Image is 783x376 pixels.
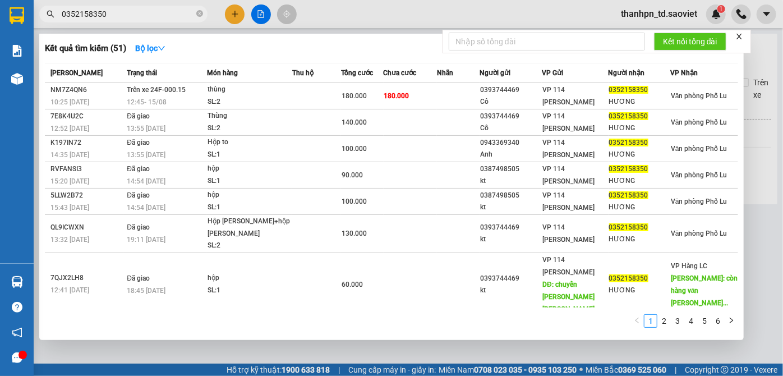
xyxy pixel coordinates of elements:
div: HƯƠNG [609,149,670,161]
a: 1 [644,315,657,327]
li: 1 [644,314,657,328]
div: SL: 2 [208,96,292,108]
div: K197IN72 [50,137,123,149]
a: 6 [712,315,724,327]
span: 0352158350 [609,112,648,120]
div: Anh [481,149,542,161]
div: HƯƠNG [609,285,670,296]
span: question-circle [12,302,22,313]
div: RVFANSI3 [50,163,123,175]
span: [PERSON_NAME] [50,69,103,77]
span: VP Hàng LC [671,262,707,270]
span: 0352158350 [609,86,648,94]
span: DĐ: chuyển [PERSON_NAME] [PERSON_NAME] [542,281,595,313]
span: VP 114 [PERSON_NAME] [542,112,595,132]
div: 0393744469 [481,222,542,233]
div: HƯƠNG [609,201,670,213]
h3: Kết quả tìm kiếm ( 51 ) [45,43,126,54]
span: 0352158350 [609,165,648,173]
span: VP 114 [PERSON_NAME] [542,256,595,276]
span: close-circle [196,10,203,17]
div: kt [481,233,542,245]
div: Cô [481,96,542,108]
div: SL: 1 [208,285,292,297]
span: Chưa cước [384,69,417,77]
div: SL: 2 [208,122,292,135]
div: thùng [208,84,292,96]
span: 14:54 [DATE] [127,177,165,185]
span: 100.000 [342,145,367,153]
span: 13:32 [DATE] [50,236,89,244]
span: 19:11 [DATE] [127,236,165,244]
div: 7E8K4U2C [50,111,123,122]
div: kt [481,201,542,213]
img: warehouse-icon [11,73,23,85]
span: 14:35 [DATE] [50,151,89,159]
span: Đã giao [127,223,150,231]
span: 100.000 [342,198,367,205]
div: hộp [208,163,292,175]
span: Món hàng [207,69,238,77]
span: 13:55 [DATE] [127,125,165,132]
img: logo-vxr [10,7,24,24]
div: Thùng [208,110,292,122]
button: left [630,314,644,328]
span: close [735,33,743,40]
div: SL: 1 [208,149,292,161]
span: down [158,44,165,52]
li: Next Page [725,314,738,328]
span: 13:55 [DATE] [127,151,165,159]
span: left [634,317,641,324]
div: SL: 1 [208,175,292,187]
span: VP 114 [PERSON_NAME] [542,86,595,106]
div: SL: 1 [208,201,292,214]
button: right [725,314,738,328]
span: VP 114 [PERSON_NAME] [542,223,595,244]
span: Tổng cước [341,69,373,77]
div: QL9ICWXN [50,222,123,233]
span: 10:25 [DATE] [50,98,89,106]
li: 2 [657,314,671,328]
div: 0393744469 [481,84,542,96]
span: Nhãn [437,69,453,77]
span: 12:45 - 15/08 [127,98,167,106]
span: message [12,352,22,363]
div: 0393744469 [481,273,542,285]
a: 3 [671,315,684,327]
span: Văn phòng Phố Lu [671,230,727,237]
img: solution-icon [11,45,23,57]
div: Cô [481,122,542,134]
span: close-circle [196,9,203,20]
div: hộp [208,189,292,201]
li: 5 [698,314,711,328]
span: Đã giao [127,274,150,282]
span: VP 114 [PERSON_NAME] [542,139,595,159]
span: Văn phòng Phố Lu [671,198,727,205]
div: 5LLW2B72 [50,190,123,201]
span: notification [12,327,22,338]
span: Kết nối tổng đài [663,35,717,48]
span: 14:54 [DATE] [127,204,165,212]
span: 180.000 [384,92,409,100]
li: Previous Page [630,314,644,328]
div: Hộp to [208,136,292,149]
span: Thu hộ [292,69,314,77]
span: 90.000 [342,171,363,179]
span: VP 114 [PERSON_NAME] [542,191,595,212]
span: search [47,10,54,18]
a: 4 [685,315,697,327]
div: 0393744469 [481,111,542,122]
div: SL: 2 [208,240,292,252]
span: 15:43 [DATE] [50,204,89,212]
span: 12:52 [DATE] [50,125,89,132]
img: warehouse-icon [11,276,23,288]
div: HƯƠNG [609,96,670,108]
span: VP 114 [PERSON_NAME] [542,165,595,185]
div: hộp [208,272,292,285]
span: 18:45 [DATE] [127,287,165,295]
span: 0352158350 [609,223,648,231]
div: HƯƠNG [609,233,670,245]
span: right [728,317,735,324]
input: Tìm tên, số ĐT hoặc mã đơn [62,8,194,20]
span: Văn phòng Phố Lu [671,118,727,126]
